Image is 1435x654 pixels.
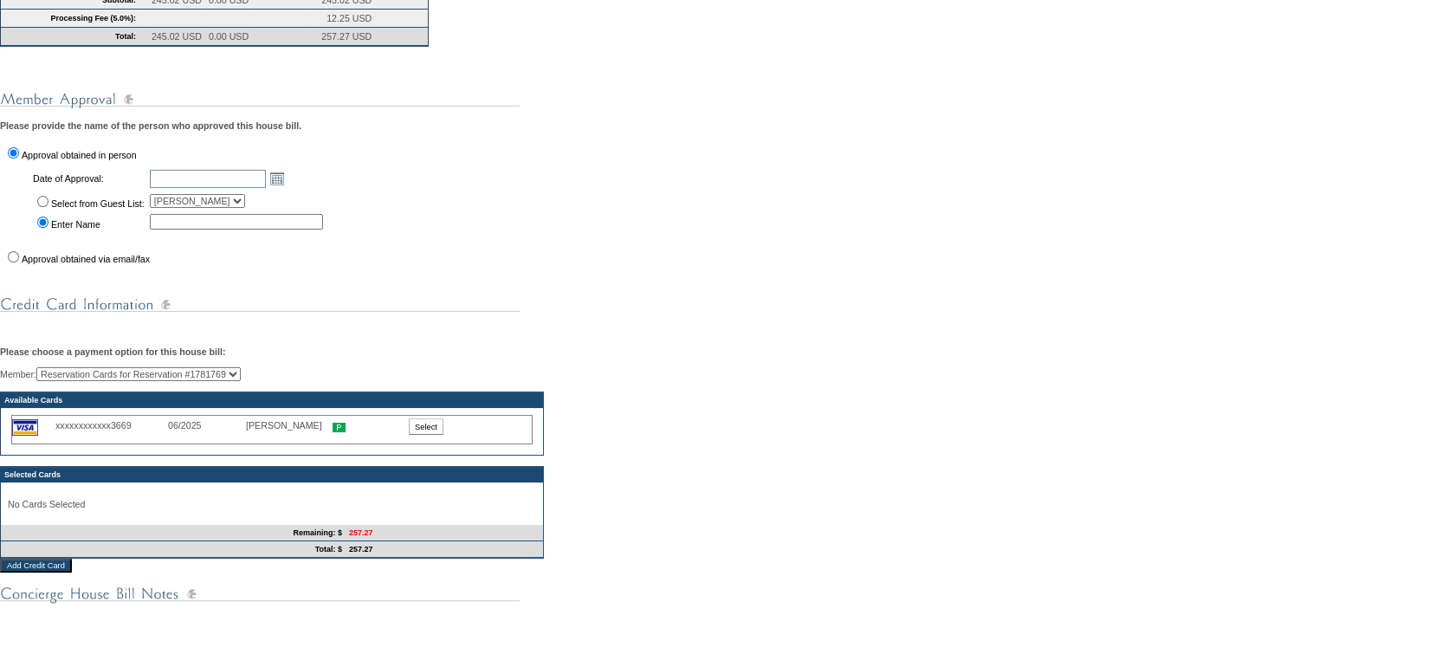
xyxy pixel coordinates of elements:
[321,31,372,42] span: 257.27 USD
[31,167,146,190] td: Date of Approval:
[1,541,346,558] td: Total: $
[333,423,346,432] img: icon_primary.gif
[1,10,139,28] td: Processing Fee (5.0%):
[22,254,150,264] label: Approval obtained via email/fax
[168,420,246,431] div: 06/2025
[51,198,145,209] label: Select from Guest List:
[346,525,543,541] td: 257.27
[268,169,287,188] a: Open the calendar popup.
[409,418,443,435] input: Select
[1,525,346,541] td: Remaining: $
[8,499,536,509] p: No Cards Selected
[209,31,249,42] span: 0.00 USD
[51,219,100,230] label: Enter Name
[22,150,137,160] label: Approval obtained in person
[1,392,543,408] td: Available Cards
[346,541,543,558] td: 257.27
[55,420,168,431] div: xxxxxxxxxxxx3669
[12,419,38,436] img: icon_cc_visa.gif
[152,31,202,42] span: 245.02 USD
[1,28,139,46] td: Total:
[1,467,543,482] td: Selected Cards
[246,420,333,431] div: [PERSON_NAME]
[326,13,372,23] span: 12.25 USD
